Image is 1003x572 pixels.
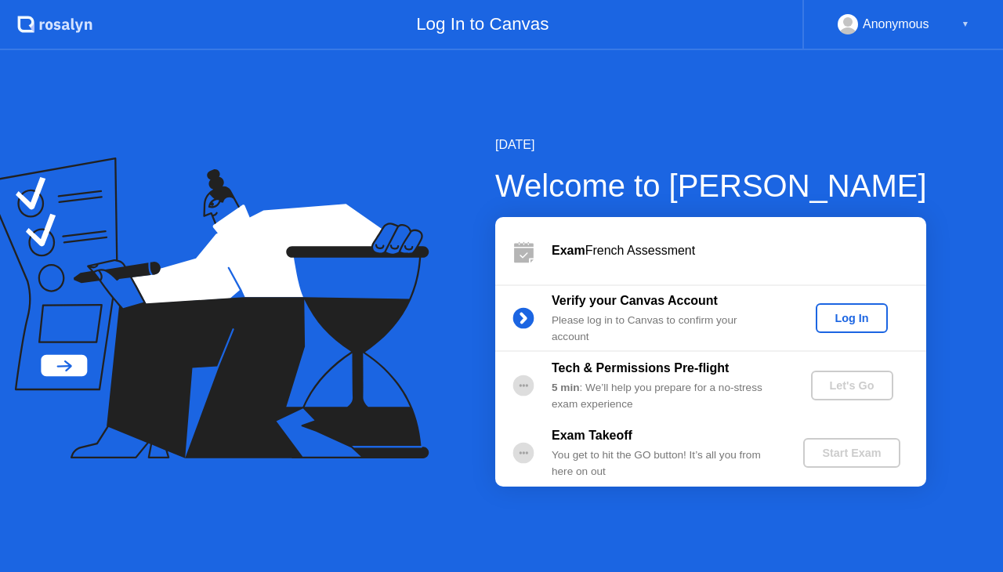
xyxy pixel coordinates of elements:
[495,136,927,154] div: [DATE]
[961,14,969,34] div: ▼
[822,312,881,324] div: Log In
[552,382,580,393] b: 5 min
[552,429,632,442] b: Exam Takeoff
[809,447,893,459] div: Start Exam
[552,244,585,257] b: Exam
[552,447,777,480] div: You get to hit the GO button! It’s all you from here on out
[552,361,729,375] b: Tech & Permissions Pre-flight
[811,371,893,400] button: Let's Go
[552,313,777,345] div: Please log in to Canvas to confirm your account
[817,379,887,392] div: Let's Go
[816,303,887,333] button: Log In
[803,438,900,468] button: Start Exam
[495,162,927,209] div: Welcome to [PERSON_NAME]
[552,380,777,412] div: : We’ll help you prepare for a no-stress exam experience
[863,14,929,34] div: Anonymous
[552,241,926,260] div: French Assessment
[552,294,718,307] b: Verify your Canvas Account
